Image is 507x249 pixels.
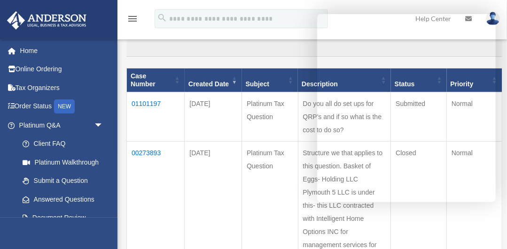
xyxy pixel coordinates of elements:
a: Platinum Walkthrough [13,153,113,172]
i: menu [127,13,138,24]
a: Platinum Q&Aarrow_drop_down [7,116,113,135]
iframe: Chat Window [317,14,496,202]
label: Search: [126,26,502,57]
img: User Pic [486,12,500,25]
a: menu [127,16,138,24]
i: search [157,13,167,23]
td: [DATE] [185,92,242,141]
th: Subject: activate to sort column ascending [242,68,298,92]
th: Case Number: activate to sort column ascending [127,68,185,92]
a: Order StatusNEW [7,97,117,116]
a: Submit a Question [13,172,113,190]
div: NEW [54,99,75,113]
th: Created Date: activate to sort column ascending [185,68,242,92]
img: Anderson Advisors Platinum Portal [4,11,89,30]
td: Do you all do set ups for QRP's and if so what is the cost to do so? [298,92,391,141]
a: Document Review [13,209,113,227]
td: Platinum Tax Question [242,92,298,141]
a: Answered Questions [13,190,108,209]
input: Search: [126,39,502,57]
a: Tax Organizers [7,78,117,97]
a: Client FAQ [13,135,113,153]
a: Home [7,41,117,60]
span: arrow_drop_down [94,116,113,135]
a: Online Ordering [7,60,117,79]
td: 01101197 [127,92,185,141]
th: Description: activate to sort column ascending [298,68,391,92]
